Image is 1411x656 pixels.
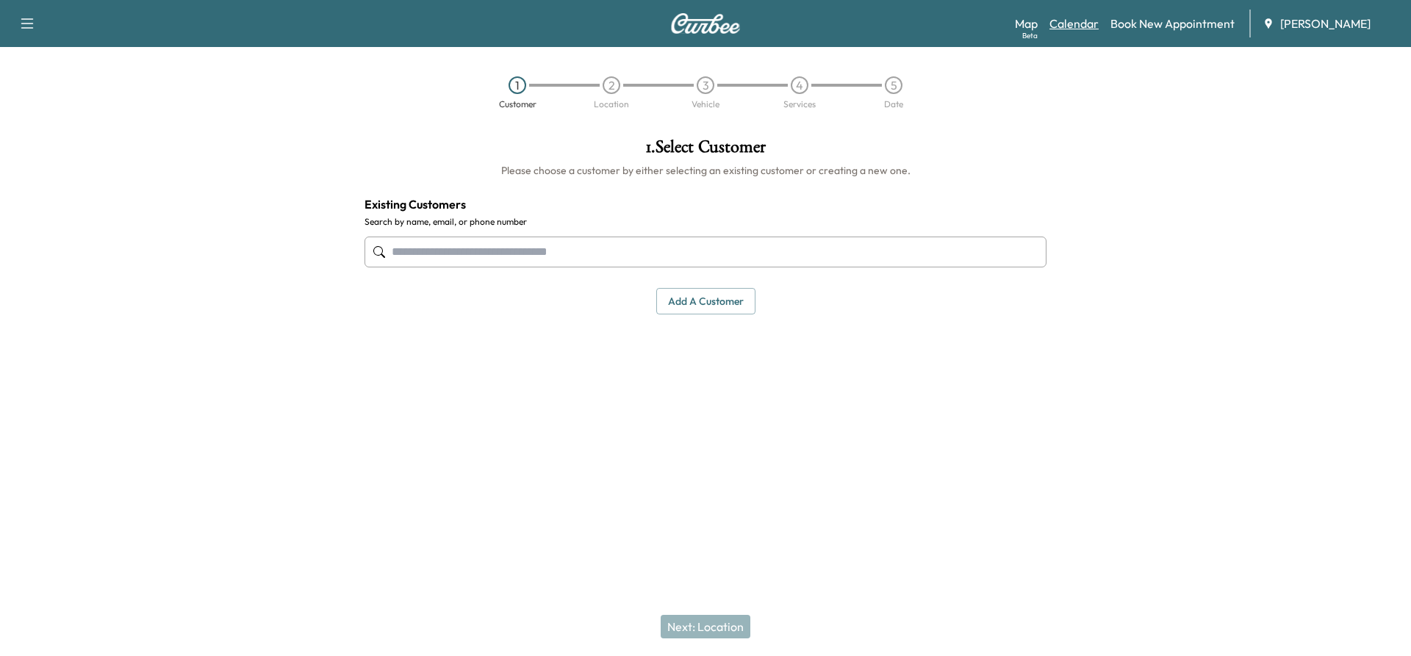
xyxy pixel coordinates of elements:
a: Calendar [1049,15,1099,32]
div: Customer [499,100,536,109]
a: MapBeta [1015,15,1038,32]
div: Date [884,100,903,109]
button: Add a customer [656,288,755,315]
div: 2 [603,76,620,94]
div: 3 [697,76,714,94]
div: Beta [1022,30,1038,41]
span: [PERSON_NAME] [1280,15,1371,32]
div: 5 [885,76,902,94]
div: 1 [509,76,526,94]
div: Services [783,100,816,109]
h4: Existing Customers [365,195,1046,213]
label: Search by name, email, or phone number [365,216,1046,228]
div: Vehicle [692,100,719,109]
h1: 1 . Select Customer [365,138,1046,163]
img: Curbee Logo [670,13,741,34]
a: Book New Appointment [1110,15,1235,32]
h6: Please choose a customer by either selecting an existing customer or creating a new one. [365,163,1046,178]
div: 4 [791,76,808,94]
div: Location [594,100,629,109]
